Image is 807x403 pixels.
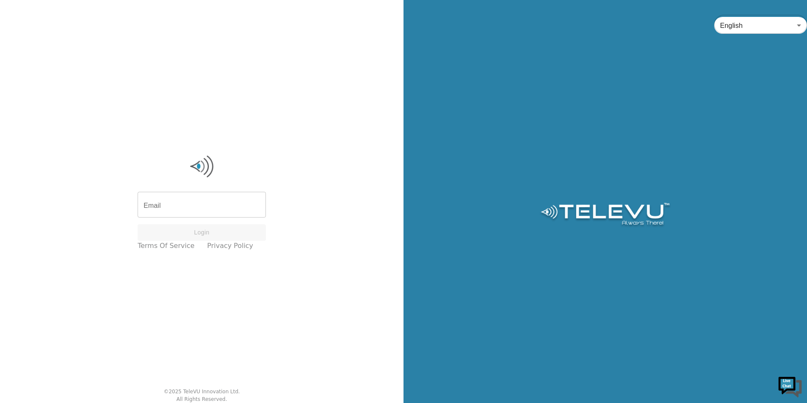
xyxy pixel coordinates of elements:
a: Privacy Policy [207,241,253,251]
div: © 2025 TeleVU Innovation Ltd. [164,388,240,395]
img: Logo [138,154,266,179]
div: All Rights Reserved. [176,395,227,403]
img: Logo [539,203,671,228]
img: Chat Widget [777,373,803,399]
div: English [714,14,807,37]
a: Terms of Service [138,241,195,251]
